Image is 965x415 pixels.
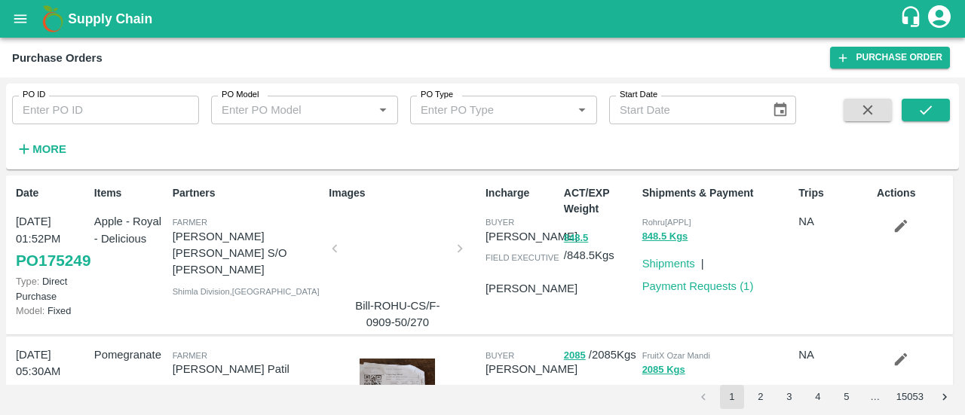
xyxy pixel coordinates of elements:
button: Go to page 2 [749,385,773,409]
b: Supply Chain [68,11,152,26]
div: … [863,390,887,404]
button: page 1 [720,385,744,409]
button: 848.5 Kgs [642,228,688,246]
p: Actions [877,185,949,201]
label: Start Date [620,89,657,101]
button: 2085 [564,347,586,365]
input: Enter PO Model [216,100,369,120]
a: PO175249 [16,247,90,274]
a: Supply Chain [68,8,899,29]
p: [DATE] 05:30AM [16,346,88,380]
p: [PERSON_NAME] [486,228,577,245]
p: Fixed [16,304,88,318]
span: Farmer [173,351,207,360]
span: Model: [16,305,44,316]
p: [PERSON_NAME] [486,280,577,297]
p: Incharge [486,185,558,201]
label: PO ID [23,89,45,101]
span: Rohru[APPL] [642,218,691,227]
p: Pomegranate [94,346,167,363]
span: field executive [486,253,559,262]
div: Purchase Orders [12,48,103,68]
button: Choose date [766,96,795,124]
a: Payment Requests (1) [642,280,754,292]
p: Trips [798,185,871,201]
div: account of current user [926,3,953,35]
span: Farmer [173,218,207,227]
button: open drawer [3,2,38,36]
div: customer-support [899,5,926,32]
a: PO175248 [16,380,90,407]
p: Partners [173,185,323,201]
input: Enter PO Type [415,100,568,120]
div: | [695,383,704,405]
span: buyer [486,351,514,360]
button: Go to page 3 [777,385,801,409]
button: Open [572,100,592,120]
a: Shipments [642,258,695,270]
p: Shipments & Payment [642,185,793,201]
strong: More [32,143,66,155]
button: More [12,136,70,162]
p: Images [329,185,479,201]
span: Shimla Division , [GEOGRAPHIC_DATA] [173,287,320,296]
button: Open [373,100,393,120]
button: 2085 Kgs [642,362,685,379]
p: Bill-ROHU-CS/F-0909-50/270 [341,298,454,331]
input: Enter PO ID [12,96,199,124]
p: [PERSON_NAME] [486,361,577,377]
p: / 2085 Kgs [564,346,636,364]
nav: pagination navigation [689,385,959,409]
span: FruitX Ozar Mandi [642,351,710,360]
button: Go to page 15053 [892,385,928,409]
button: Go to next page [933,385,957,409]
input: Start Date [609,96,760,124]
div: | [695,249,704,272]
p: Direct Purchase [16,274,88,303]
button: Go to page 4 [806,385,830,409]
span: buyer [486,218,514,227]
a: Purchase Order [830,47,950,69]
p: Items [94,185,167,201]
p: / 848.5 Kgs [564,229,636,264]
label: PO Model [222,89,259,101]
p: [PERSON_NAME] [PERSON_NAME] S/O [PERSON_NAME] [173,228,323,279]
p: [DATE] 01:52PM [16,213,88,247]
p: NA [798,213,871,230]
label: PO Type [421,89,453,101]
p: Date [16,185,88,201]
button: Go to page 5 [835,385,859,409]
img: logo [38,4,68,34]
p: ACT/EXP Weight [564,185,636,217]
p: [PERSON_NAME] Patil [173,361,323,377]
button: 848.5 [564,230,589,247]
p: Apple - Royal - Delicious [94,213,167,247]
p: NA [798,346,871,363]
span: Type: [16,276,39,287]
